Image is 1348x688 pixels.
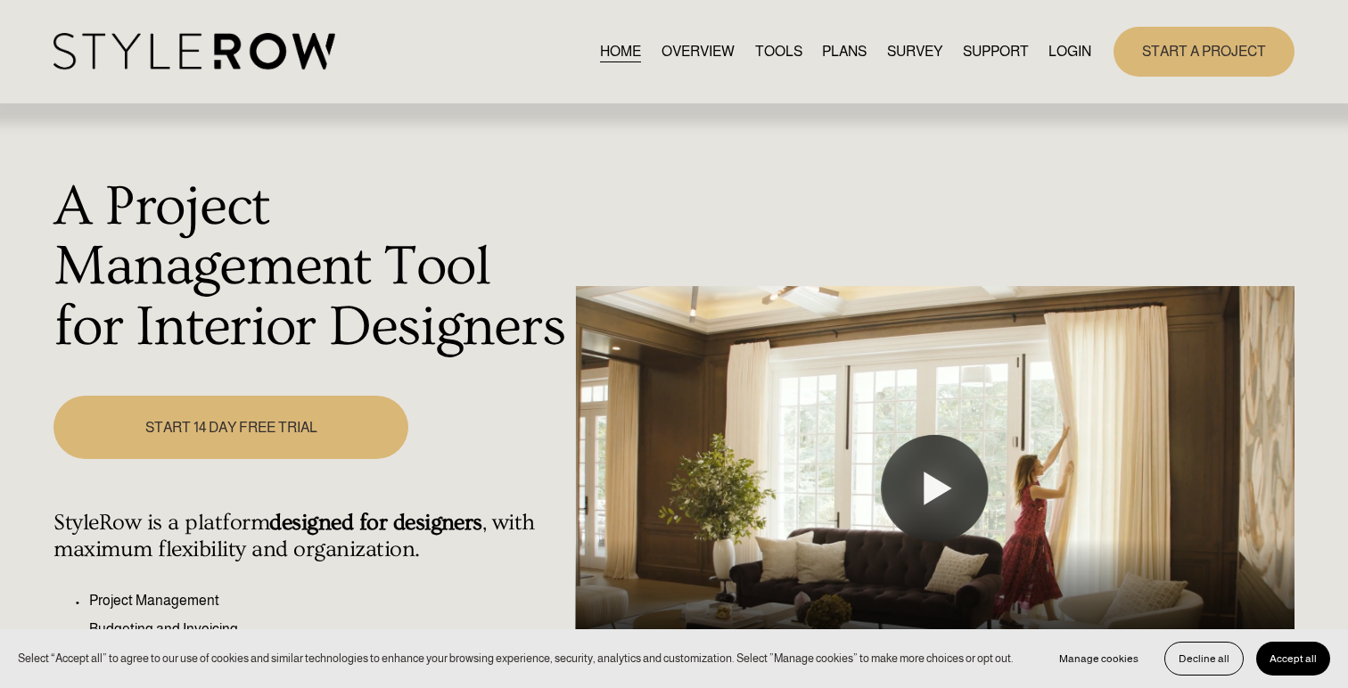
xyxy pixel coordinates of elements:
span: Accept all [1270,652,1317,665]
h1: A Project Management Tool for Interior Designers [53,177,564,358]
a: LOGIN [1048,39,1091,63]
a: SURVEY [887,39,942,63]
h4: StyleRow is a platform , with maximum flexibility and organization. [53,510,564,563]
button: Manage cookies [1046,642,1152,676]
a: START A PROJECT [1114,27,1295,76]
button: Decline all [1164,642,1244,676]
button: Play [881,435,988,542]
a: HOME [600,39,641,63]
p: Select “Accept all” to agree to our use of cookies and similar technologies to enhance your brows... [18,650,1014,667]
p: Project Management [89,590,564,611]
p: Budgeting and Invoicing [89,618,564,640]
img: StyleRow [53,33,334,70]
a: PLANS [822,39,867,63]
strong: designed for designers [269,510,482,536]
a: OVERVIEW [662,39,735,63]
a: TOOLS [755,39,802,63]
span: Decline all [1179,652,1229,665]
span: SUPPORT [963,41,1029,62]
span: Manage cookies [1059,652,1138,665]
button: Accept all [1256,642,1330,676]
a: START 14 DAY FREE TRIAL [53,396,408,459]
a: folder dropdown [963,39,1029,63]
